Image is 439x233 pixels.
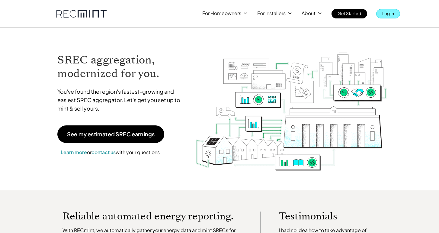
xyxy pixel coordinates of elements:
p: or with your questions [57,148,163,156]
p: For Installers [257,9,286,18]
a: Get Started [332,9,367,18]
h1: SREC aggregation, modernized for you. [57,53,186,80]
a: See my estimated SREC earnings [57,125,164,143]
a: Log In [376,9,400,18]
img: RECmint value cycle [195,37,388,172]
p: Testimonials [279,212,369,221]
p: You've found the region's fastest-growing and easiest SREC aggregator. Let's get you set up to mi... [57,87,186,113]
p: About [302,9,316,18]
p: For Homeowners [202,9,241,18]
a: contact us [91,149,116,155]
p: Get Started [338,9,361,18]
p: See my estimated SREC earnings [67,131,155,137]
a: Learn more [61,149,87,155]
p: Reliable automated energy reporting. [62,212,242,221]
p: Log In [382,9,394,18]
